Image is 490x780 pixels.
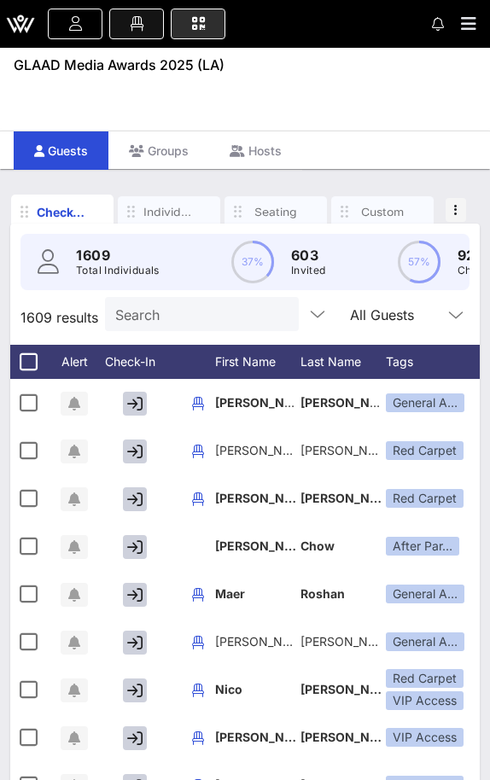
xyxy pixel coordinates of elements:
span: [PERSON_NAME] [215,491,316,505]
span: Roshan [300,586,345,601]
div: General A… [386,632,464,651]
div: Red Carpet [386,669,464,688]
div: Check-In [37,203,88,221]
span: GLAAD Media Awards 2025 (LA) [14,55,225,75]
div: First Name [215,345,300,379]
span: [PERSON_NAME] [300,443,399,457]
span: [PERSON_NAME] [215,634,313,649]
div: General A… [386,585,464,603]
div: Last Name [300,345,386,379]
div: VIP Access [386,691,464,710]
div: Individuals [143,204,195,220]
span: [PERSON_NAME] [215,395,316,410]
div: General A… [386,393,464,412]
div: All Guests [340,297,476,331]
span: Chow [300,538,335,553]
div: Seating [250,204,301,220]
span: [PERSON_NAME] [215,730,316,744]
div: Check-In [96,345,181,379]
div: Guests [14,131,108,170]
div: Hosts [209,131,302,170]
span: 1609 results [20,307,98,328]
p: 603 [291,245,326,265]
p: Total Individuals [76,262,160,279]
div: Custom [357,204,408,220]
span: [PERSON_NAME] [300,395,401,410]
span: [PERSON_NAME] [300,634,399,649]
div: VIP Access [386,728,464,747]
span: Maer [215,586,245,601]
div: Groups [108,131,209,170]
div: Alert [53,345,96,379]
div: Red Carpet [386,489,464,508]
span: Nico [215,682,242,696]
p: Invited [291,262,326,279]
p: 1609 [76,245,160,265]
div: Red Carpet [386,441,464,460]
span: [PERSON_NAME] [215,538,316,553]
div: All Guests [350,307,414,323]
div: After Par… [386,537,459,556]
span: [PERSON_NAME] [300,491,401,505]
span: [PERSON_NAME] [215,443,313,457]
span: [PERSON_NAME] [300,730,401,744]
span: [PERSON_NAME] [300,682,401,696]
